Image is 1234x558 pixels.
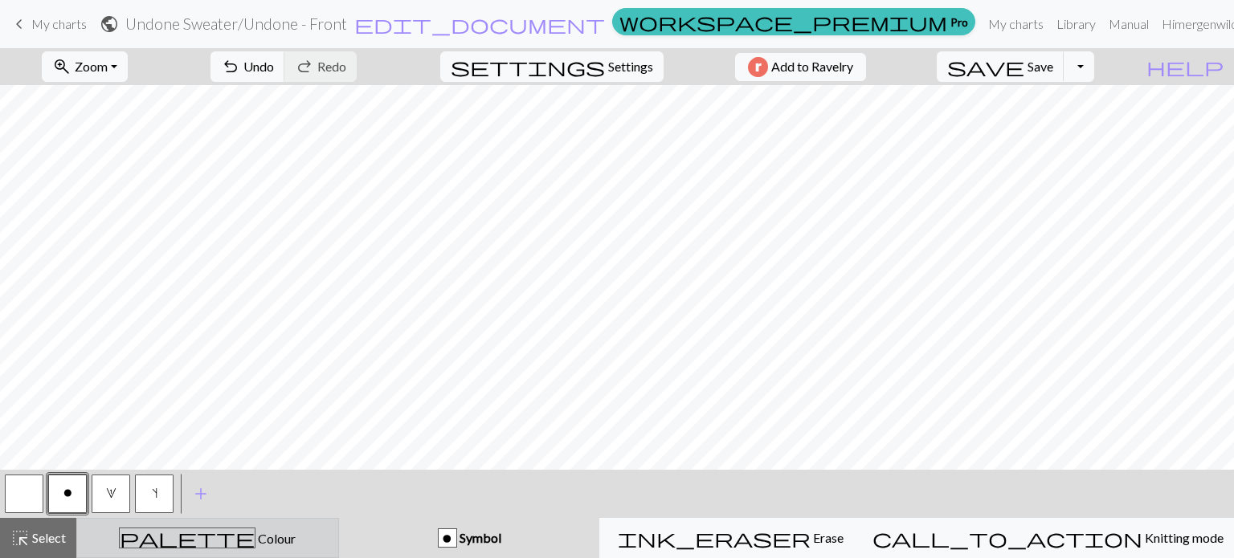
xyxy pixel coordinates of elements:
[748,57,768,77] img: Ravelry
[862,518,1234,558] button: Knitting mode
[1102,8,1155,40] a: Manual
[30,530,66,545] span: Select
[735,53,866,81] button: Add to Ravelry
[10,10,87,38] a: My charts
[221,55,240,78] span: undo
[75,59,108,74] span: Zoom
[872,527,1142,549] span: call_to_action
[255,531,296,546] span: Colour
[92,475,130,513] button: 1
[457,530,501,545] span: Symbol
[599,518,862,558] button: Erase
[52,55,72,78] span: zoom_in
[1142,530,1224,545] span: Knitting mode
[1050,8,1102,40] a: Library
[1146,55,1224,78] span: help
[339,518,600,558] button: o Symbol
[63,487,72,499] span: purl
[1028,59,1053,74] span: Save
[48,475,87,513] button: o
[354,13,605,35] span: edit_document
[10,527,30,549] span: highlight_alt
[100,13,119,35] span: public
[612,8,975,35] a: Pro
[811,530,844,545] span: Erase
[106,487,116,499] span: increase 1
[125,14,347,33] h2: Undone Sweater / Undone - Front
[619,10,947,33] span: workspace_premium
[440,51,664,82] button: SettingsSettings
[982,8,1050,40] a: My charts
[937,51,1064,82] button: Save
[76,518,339,558] button: Colour
[152,487,157,499] span: increase one left leaning
[618,527,811,549] span: ink_eraser
[10,13,29,35] span: keyboard_arrow_left
[42,51,128,82] button: Zoom
[439,529,456,548] div: o
[608,57,653,76] span: Settings
[451,55,605,78] span: settings
[135,475,174,513] button: s
[210,51,285,82] button: Undo
[31,16,87,31] span: My charts
[451,57,605,76] i: Settings
[947,55,1024,78] span: save
[120,527,255,549] span: palette
[191,483,210,505] span: add
[771,57,853,77] span: Add to Ravelry
[243,59,274,74] span: Undo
